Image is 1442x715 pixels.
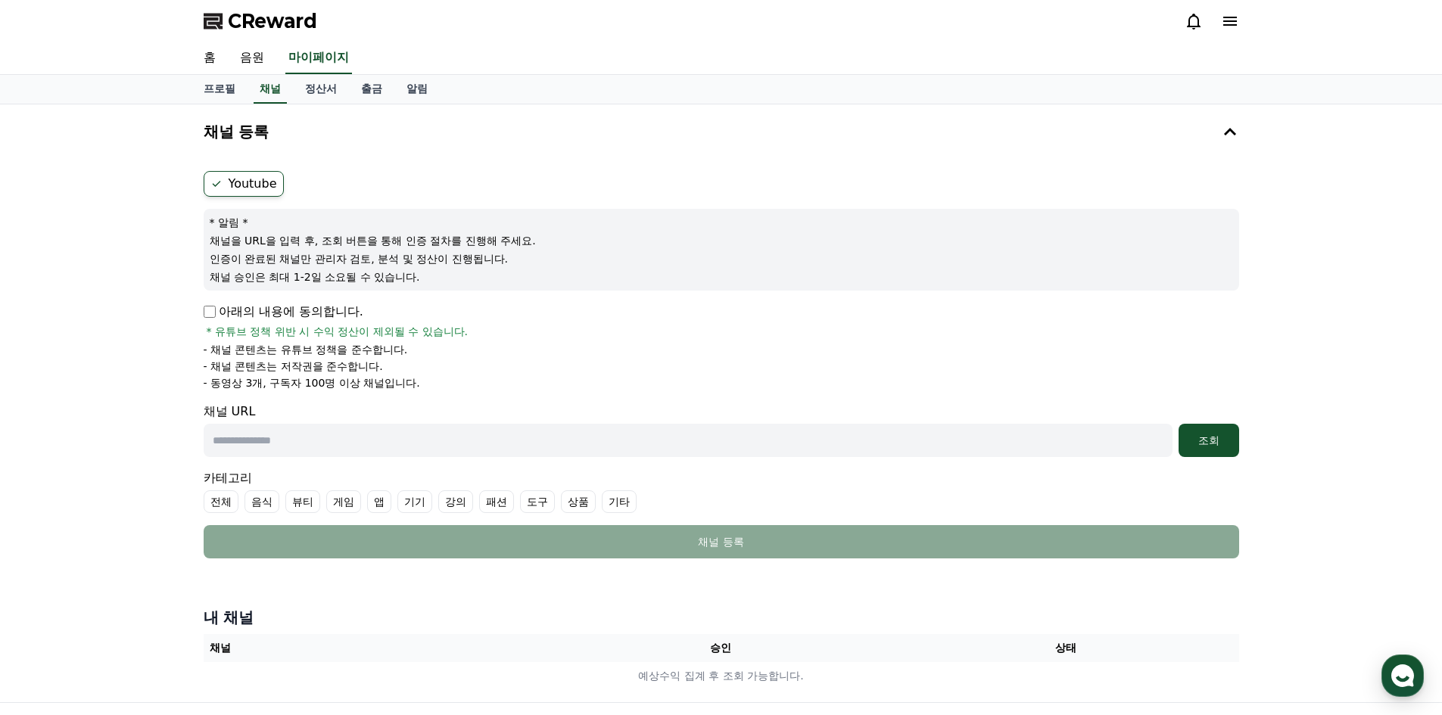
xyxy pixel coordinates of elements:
[204,525,1239,558] button: 채널 등록
[204,469,1239,513] div: 카테고리
[234,534,1209,549] div: 채널 등록
[1179,424,1239,457] button: 조회
[1185,433,1233,448] div: 조회
[326,490,361,513] label: 게임
[479,490,514,513] label: 패션
[192,42,228,74] a: 홈
[204,342,408,357] p: - 채널 콘텐츠는 유튜브 정책을 준수합니다.
[192,75,248,104] a: 프로필
[5,480,100,518] a: 홈
[293,75,349,104] a: 정산서
[349,75,394,104] a: 출금
[204,403,1239,457] div: 채널 URL
[244,490,279,513] label: 음식
[394,75,440,104] a: 알림
[48,502,57,514] span: 홈
[100,480,195,518] a: 대화
[204,607,1239,628] h4: 내 채널
[367,490,391,513] label: 앱
[893,634,1238,662] th: 상태
[204,123,269,140] h4: 채널 등록
[254,75,287,104] a: 채널
[204,359,383,374] p: - 채널 콘텐츠는 저작권을 준수합니다.
[234,502,252,514] span: 설정
[204,634,549,662] th: 채널
[204,9,317,33] a: CReward
[602,490,637,513] label: 기타
[210,269,1233,284] p: 채널 승인은 최대 1-2일 소요될 수 있습니다.
[210,233,1233,248] p: 채널을 URL을 입력 후, 조회 버튼을 통해 인증 절차를 진행해 주세요.
[204,171,284,197] label: Youtube
[438,490,473,513] label: 강의
[210,251,1233,266] p: 인증이 완료된 채널만 관리자 검토, 분석 및 정산이 진행됩니다.
[198,110,1245,153] button: 채널 등록
[204,662,1239,690] td: 예상수익 집계 후 조회 가능합니다.
[207,324,469,339] span: * 유튜브 정책 위반 시 수익 정산이 제외될 수 있습니다.
[285,490,320,513] label: 뷰티
[204,490,238,513] label: 전체
[204,375,420,390] p: - 동영상 3개, 구독자 100명 이상 채널입니다.
[285,42,352,74] a: 마이페이지
[548,634,893,662] th: 승인
[520,490,555,513] label: 도구
[139,503,157,515] span: 대화
[228,9,317,33] span: CReward
[397,490,432,513] label: 기기
[204,303,363,321] p: 아래의 내용에 동의합니다.
[561,490,596,513] label: 상품
[195,480,291,518] a: 설정
[228,42,276,74] a: 음원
